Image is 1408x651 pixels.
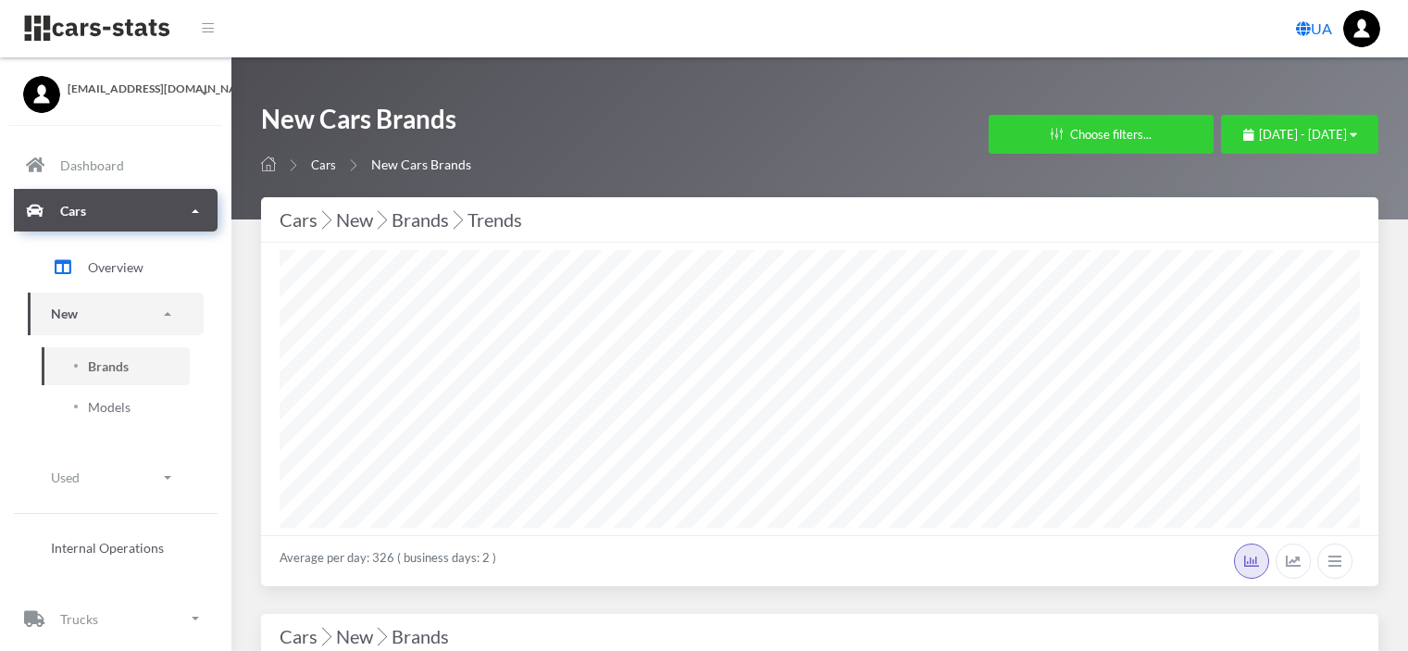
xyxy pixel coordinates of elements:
span: Overview [88,257,143,277]
span: Internal Operations [51,538,164,557]
span: Models [88,397,131,417]
button: [DATE] - [DATE] [1221,115,1378,154]
a: UA [1289,10,1339,47]
a: Brands [42,347,190,385]
h4: Cars New Brands [280,621,1360,651]
p: New [51,303,78,326]
p: Used [51,466,80,489]
p: Cars [60,199,86,222]
a: Cars [14,190,218,232]
span: Brands [88,357,129,376]
button: Choose filters... [989,115,1214,154]
span: [EMAIL_ADDRESS][DOMAIN_NAME] [68,81,208,97]
h1: New Cars Brands [261,102,471,145]
img: navbar brand [23,14,171,43]
a: Overview [28,244,204,291]
span: [DATE] - [DATE] [1259,127,1347,142]
a: Internal Operations [28,529,204,567]
a: New [28,294,204,335]
a: Dashboard [14,144,218,187]
a: [EMAIL_ADDRESS][DOMAIN_NAME] [23,76,208,97]
p: Trucks [60,607,98,631]
div: Average per day: 326 ( business days: 2 ) [261,535,1378,586]
div: Cars New Brands Trends [280,205,1360,234]
a: Models [42,388,190,426]
a: Trucks [14,597,218,640]
img: ... [1343,10,1380,47]
a: Cars [311,157,336,172]
p: Dashboard [60,154,124,177]
span: New Cars Brands [371,156,471,172]
a: Used [28,457,204,498]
